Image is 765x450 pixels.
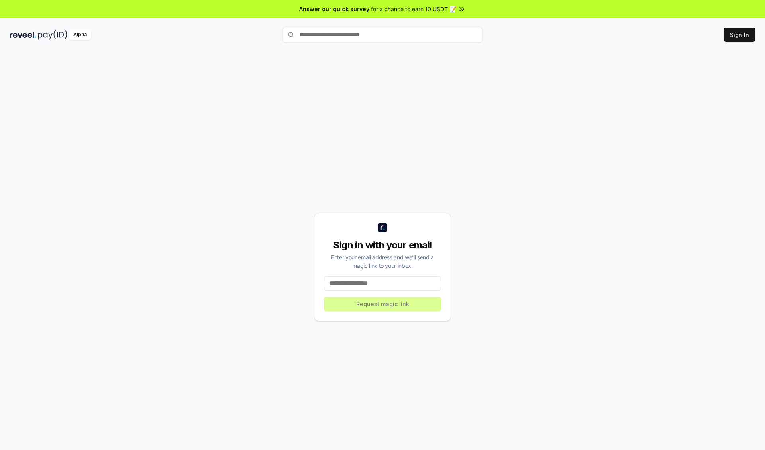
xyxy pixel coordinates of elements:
div: Alpha [69,30,91,40]
div: Sign in with your email [324,239,441,252]
button: Sign In [724,28,755,42]
img: pay_id [38,30,67,40]
span: for a chance to earn 10 USDT 📝 [371,5,456,13]
img: reveel_dark [10,30,36,40]
img: logo_small [378,223,387,232]
span: Answer our quick survey [299,5,369,13]
div: Enter your email address and we’ll send a magic link to your inbox. [324,253,441,270]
